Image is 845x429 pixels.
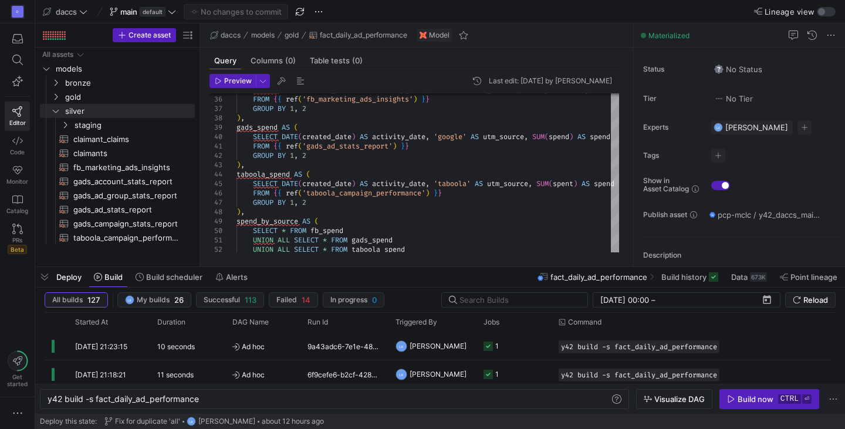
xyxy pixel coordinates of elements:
[294,235,319,245] span: SELECT
[405,141,409,151] span: }
[130,267,208,287] button: Build scheduler
[719,389,819,409] button: Build nowctrl⏎
[253,226,278,235] span: SELECT
[5,219,30,259] a: PRsBeta
[253,151,273,160] span: GROUP
[40,4,90,19] button: daccs
[45,332,831,360] div: Press SPACE to select this row.
[5,160,30,190] a: Monitor
[421,94,425,104] span: }
[40,188,195,202] div: Press SPACE to select this row.
[298,132,302,141] span: (
[302,132,351,141] span: created_date
[209,245,222,254] div: 52
[40,62,195,76] div: Press SPACE to select this row.
[204,296,240,304] span: Successful
[495,360,499,388] div: 1
[209,207,222,217] div: 48
[146,272,202,282] span: Build scheduler
[40,48,195,62] div: Press SPACE to select this row.
[294,104,298,113] span: ,
[429,31,449,39] span: Model
[207,28,244,42] button: daccs
[273,94,278,104] span: {
[236,160,241,170] span: )
[725,123,788,132] span: [PERSON_NAME]
[360,132,368,141] span: AS
[226,272,248,282] span: Alerts
[198,417,255,425] span: [PERSON_NAME]
[40,146,195,160] div: Press SPACE to select this row.
[129,31,171,39] span: Create asset
[294,123,298,132] span: (
[351,245,405,254] span: taboola_spend
[600,295,649,305] input: Start datetime
[10,148,25,156] span: Code
[714,65,762,74] span: No Status
[40,231,195,245] div: Press SPACE to select this row.
[209,104,222,113] div: 37
[643,123,702,131] span: Experts
[236,217,298,226] span: spend_by_source
[331,235,347,245] span: FROM
[290,226,306,235] span: FROM
[714,65,724,74] img: No status
[75,342,127,351] span: [DATE] 21:23:15
[714,94,724,103] img: No tier
[282,179,298,188] span: DATE
[40,174,195,188] div: Press SPACE to select this row.
[307,318,328,326] span: Run Id
[40,132,195,146] a: claimant_claims​​​​​​​​​​
[224,77,252,85] span: Preview
[396,340,407,352] div: LK
[40,132,195,146] div: Press SPACE to select this row.
[711,62,765,77] button: No statusNo Status
[75,370,126,379] span: [DATE] 21:18:21
[157,370,194,379] y42-duration: 11 seconds
[87,295,100,305] span: 127
[209,74,256,88] button: Preview
[320,31,407,39] span: fact_daily_ad_performance
[302,104,306,113] span: 2
[196,292,264,308] button: Successful113
[550,272,647,282] span: fact_daily_ad_performance
[372,295,377,305] span: 0
[545,132,549,141] span: (
[40,76,195,90] div: Press SPACE to select this row.
[351,132,356,141] span: )
[410,332,467,360] span: [PERSON_NAME]
[253,179,278,188] span: SELECT
[8,245,27,254] span: Beta
[73,217,181,231] span: gads_campaign_stats_report​​​​​​​​​​
[590,132,610,141] span: spend
[102,414,327,429] button: Fix for duplicate 'all'LK[PERSON_NAME]about 12 hours ago
[315,217,319,226] span: (
[396,369,407,380] div: LK
[278,94,282,104] span: {
[298,141,302,151] span: (
[656,267,724,287] button: Build history
[5,131,30,160] a: Code
[285,31,299,39] span: gold
[425,94,430,104] span: }
[232,318,269,326] span: DAG Name
[290,104,294,113] span: 1
[643,177,689,193] span: Show in Asset Catalog
[549,132,569,141] span: spend
[582,179,590,188] span: AS
[209,170,222,179] div: 44
[276,296,297,304] span: Failed
[56,272,82,282] span: Deploy
[636,389,712,409] button: Visualize DAG
[232,333,293,360] span: Ad hoc
[310,226,343,235] span: fb_spend
[40,217,195,231] a: gads_campaign_stats_report​​​​​​​​​​
[372,132,425,141] span: activity_date
[120,7,137,16] span: main
[45,360,831,389] div: Press SPACE to select this row.
[253,132,278,141] span: SELECT
[425,179,430,188] span: ,
[253,104,273,113] span: GROUP
[294,198,298,207] span: ,
[113,28,176,42] button: Create asset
